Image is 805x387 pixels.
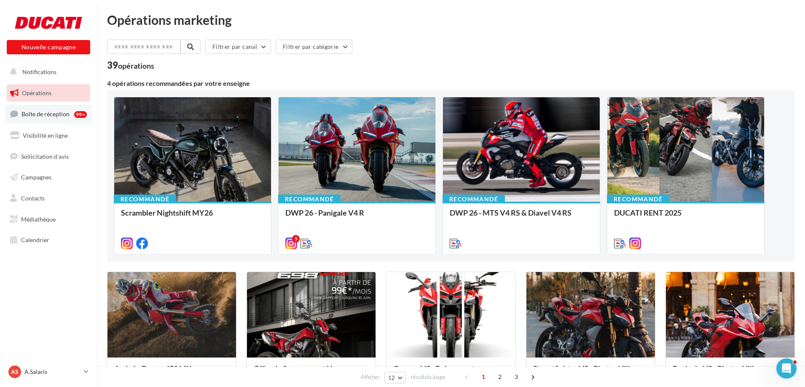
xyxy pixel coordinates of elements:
[107,80,795,87] div: 4 opérations recommandées par votre enseigne
[493,370,507,384] span: 2
[388,374,395,381] span: 12
[5,148,92,165] a: Sollicitation d'avis
[533,364,648,381] div: Streetfighter V2 - Photos Ville
[107,61,154,70] div: 39
[21,195,45,202] span: Contacts
[5,105,92,123] a: Boîte de réception99+
[107,13,795,26] div: Opérations marketing
[5,231,92,249] a: Calendrier
[21,110,70,117] span: Boîte de réception
[278,195,341,204] div: Recommandé
[276,40,352,54] button: Filtrer par catégorie
[510,370,523,384] span: 3
[450,208,593,225] div: DWP 26 - MTS V4 RS & Diavel V4 RS
[118,62,154,69] div: opérations
[74,111,87,118] div: 99+
[393,364,508,381] div: Gamme V2 - Evènement en concession
[23,132,68,139] span: Visibilité en ligne
[292,235,300,243] div: 5
[5,168,92,186] a: Campagnes
[21,236,49,243] span: Calendrier
[22,89,51,96] span: Opérations
[614,208,757,225] div: DUCATI RENT 2025
[11,368,19,376] span: AS
[5,189,92,207] a: Contacts
[411,373,445,381] span: résultats/page
[361,373,380,381] span: Afficher
[776,358,797,379] iframe: Intercom live chat
[5,63,89,81] button: Notifications
[607,195,669,204] div: Recommandé
[205,40,271,54] button: Filtrer par canal
[24,368,80,376] p: A.Salaris
[21,173,51,181] span: Campagnes
[477,370,490,384] span: 1
[114,195,176,204] div: Recommandé
[21,216,56,223] span: Médiathèque
[443,195,505,204] div: Recommandé
[7,364,90,380] a: AS A.Salaris
[254,364,369,381] div: Offre de financement Hypermotard 698 Mono
[5,211,92,228] a: Médiathèque
[5,84,92,102] a: Opérations
[22,68,56,75] span: Notifications
[114,364,229,381] div: Arrivée Desmo450 MX en concession
[285,208,429,225] div: DWP 26 - Panigale V4 R
[21,152,69,160] span: Sollicitation d'avis
[121,208,264,225] div: Scrambler Nightshift MY26
[384,372,406,384] button: 12
[5,127,92,144] a: Visibilité en ligne
[673,364,788,381] div: Panigale V2 - Photos Ville
[7,40,90,54] button: Nouvelle campagne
